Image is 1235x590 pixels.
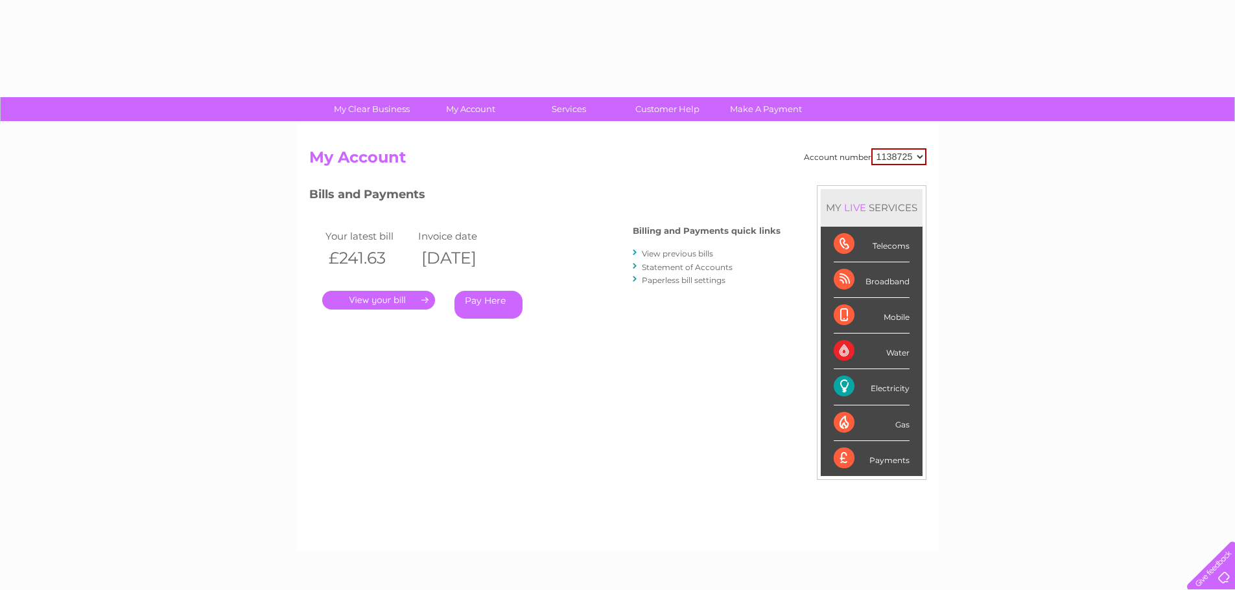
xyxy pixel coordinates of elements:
div: LIVE [841,201,869,214]
div: Gas [834,405,910,441]
h4: Billing and Payments quick links [633,226,781,236]
td: Your latest bill [322,227,416,245]
a: Customer Help [614,97,721,121]
td: Invoice date [415,227,508,245]
a: Paperless bill settings [642,275,725,285]
a: Statement of Accounts [642,262,733,272]
div: Electricity [834,369,910,405]
div: Telecoms [834,227,910,262]
a: Make A Payment [712,97,819,121]
a: . [322,291,435,310]
h3: Bills and Payments [309,185,781,208]
div: Broadband [834,262,910,298]
a: Pay Here [454,291,523,319]
a: My Account [417,97,524,121]
div: Account number [804,148,926,165]
div: Water [834,334,910,369]
h2: My Account [309,148,926,173]
a: My Clear Business [318,97,425,121]
div: Payments [834,441,910,476]
th: [DATE] [415,245,508,271]
a: Services [515,97,622,121]
a: View previous bills [642,249,713,258]
div: MY SERVICES [821,189,923,226]
div: Mobile [834,298,910,334]
th: £241.63 [322,245,416,271]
